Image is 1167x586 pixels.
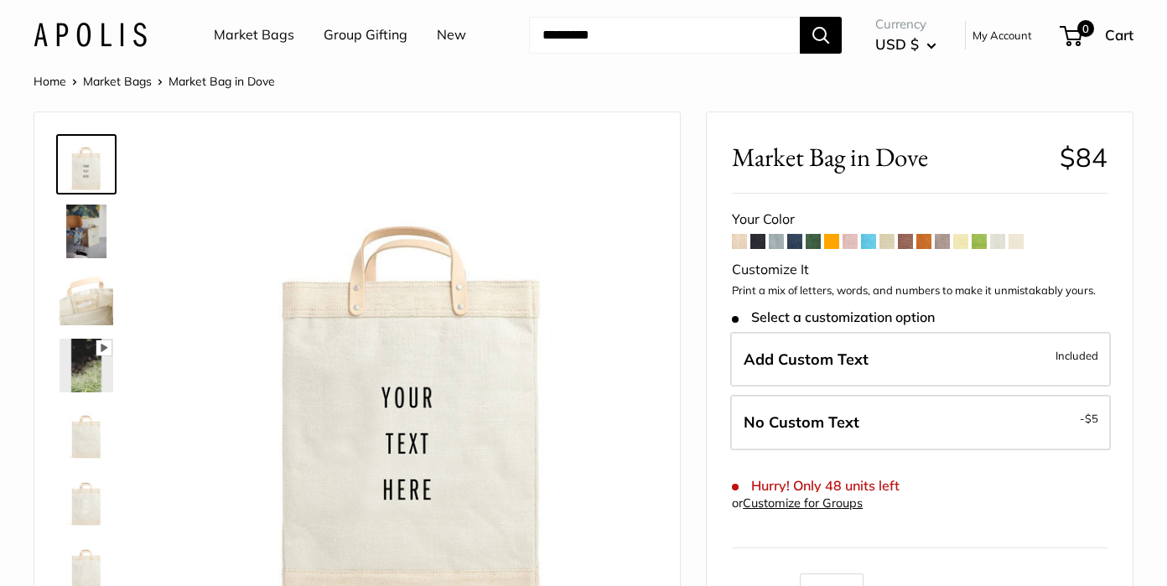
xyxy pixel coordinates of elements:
a: My Account [972,25,1032,45]
a: Market Bags [214,23,294,48]
img: Apolis [34,23,147,47]
span: $5 [1085,412,1098,425]
a: Group Gifting [324,23,407,48]
a: 0 Cart [1061,22,1133,49]
input: Search... [529,17,800,54]
img: Market Bag in Dove [60,339,113,392]
button: USD $ [875,31,936,58]
label: Leave Blank [730,395,1111,450]
label: Add Custom Text [730,332,1111,387]
span: USD $ [875,35,919,53]
span: - [1080,408,1098,428]
img: Market Bag in Dove [60,272,113,325]
a: Market Bags [83,74,152,89]
span: $84 [1060,141,1107,174]
a: Market Bag in Dove [56,268,117,329]
span: Market Bag in Dove [732,142,1046,173]
nav: Breadcrumb [34,70,275,92]
div: Your Color [732,207,1107,232]
a: Customize for Groups [743,495,863,511]
img: Market Bag in Dove [60,205,113,258]
button: Search [800,17,842,54]
a: Market Bag in Dove [56,335,117,396]
span: Hurry! Only 48 units left [732,478,899,494]
img: Market Bag in Dove [60,137,113,191]
a: Home [34,74,66,89]
a: Market Bag in Dove [56,134,117,194]
span: 0 [1077,20,1094,37]
a: Market Bag in Dove [56,469,117,530]
a: Market Bag in Dove [56,201,117,262]
span: Currency [875,13,936,36]
a: Market Bag in Dove [56,402,117,463]
div: Customize It [732,257,1107,283]
div: or [732,492,863,515]
img: Market Bag in Dove [60,406,113,459]
span: No Custom Text [744,412,859,432]
span: Included [1055,345,1098,366]
span: Cart [1105,26,1133,44]
p: Print a mix of letters, words, and numbers to make it unmistakably yours. [732,283,1107,299]
span: Add Custom Text [744,350,869,369]
span: Select a customization option [732,309,934,325]
img: Market Bag in Dove [60,473,113,526]
a: New [437,23,466,48]
span: Market Bag in Dove [169,74,275,89]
